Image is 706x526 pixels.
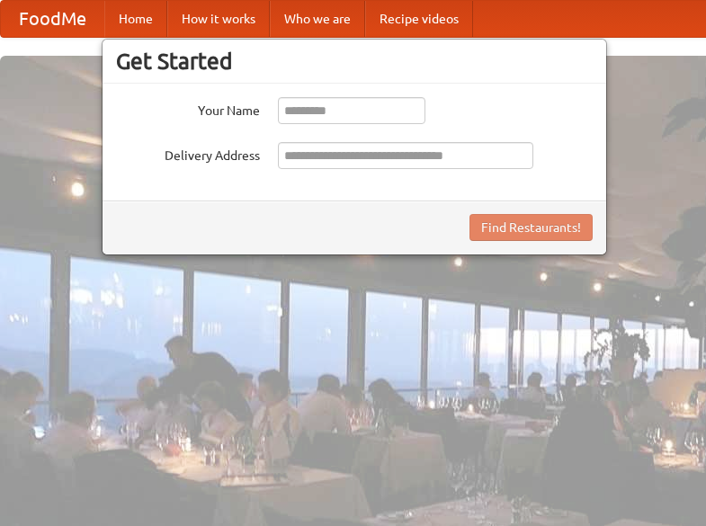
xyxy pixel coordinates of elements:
[104,1,167,37] a: Home
[365,1,473,37] a: Recipe videos
[116,48,593,75] h3: Get Started
[167,1,270,37] a: How it works
[469,214,593,241] button: Find Restaurants!
[116,97,260,120] label: Your Name
[1,1,104,37] a: FoodMe
[116,142,260,165] label: Delivery Address
[270,1,365,37] a: Who we are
